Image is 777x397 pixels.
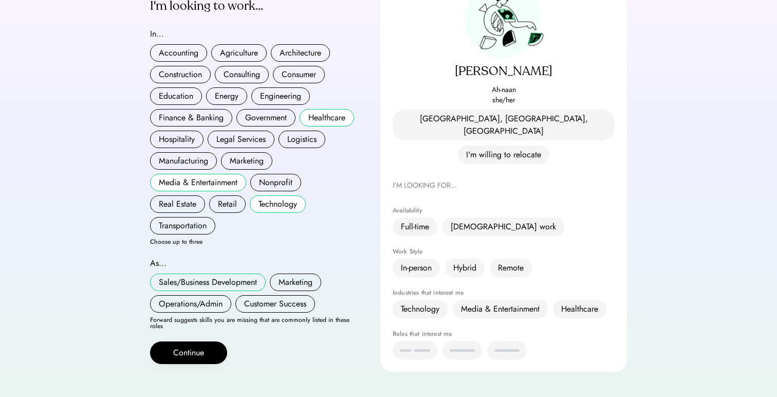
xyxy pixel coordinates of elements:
[270,274,321,291] button: Marketing
[235,295,315,313] button: Customer Success
[150,257,356,269] div: As...
[221,152,272,170] button: Marketing
[206,87,247,105] button: Energy
[300,109,354,127] button: Healthcare
[498,262,524,274] div: Remote
[150,174,246,191] button: Media & Entertainment
[393,331,615,337] div: Roles that interest me
[393,179,615,192] div: I'M LOOKING FOR...
[150,274,266,291] button: Sales/Business Development
[393,248,615,255] div: Work Style
[271,44,330,62] button: Architecture
[561,303,598,315] div: Healthcare
[150,109,232,127] button: Finance & Banking
[401,113,606,137] div: [GEOGRAPHIC_DATA], [GEOGRAPHIC_DATA], [GEOGRAPHIC_DATA]
[279,131,325,148] button: Logistics
[209,195,246,213] button: Retail
[451,221,556,233] div: [DEMOGRAPHIC_DATA] work
[150,217,215,234] button: Transportation
[393,63,615,80] div: [PERSON_NAME]
[393,85,615,95] div: Ah-naan
[150,28,356,40] div: In...
[453,262,476,274] div: Hybrid
[393,290,615,296] div: Industries that interest me
[401,344,429,356] div: xx xxx
[211,44,267,62] button: Agriculture
[150,44,207,62] button: Accounting
[451,344,474,356] div: xxxxx
[150,195,205,213] button: Real Estate
[401,262,432,274] div: In-person
[208,131,274,148] button: Legal Services
[461,303,540,315] div: Media & Entertainment
[150,295,231,313] button: Operations/Admin
[250,195,306,213] button: Technology
[401,221,429,233] div: Full-time
[250,174,301,191] button: Nonprofit
[251,87,310,105] button: Engineering
[401,303,439,315] div: Technology
[150,66,211,83] button: Construction
[393,207,615,213] div: Availability
[393,95,615,105] div: she/her
[495,344,519,356] div: xxxxx
[150,341,227,364] button: Continue
[150,87,202,105] button: Education
[150,317,356,329] div: Forward suggests skills you are missing that are commonly listed in these roles
[215,66,269,83] button: Consulting
[273,66,325,83] button: Consumer
[466,149,541,161] div: I'm willing to relocate
[150,131,203,148] button: Hospitality
[150,152,217,170] button: Manufacturing
[150,239,356,245] div: Choose up to three
[236,109,295,127] button: Government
